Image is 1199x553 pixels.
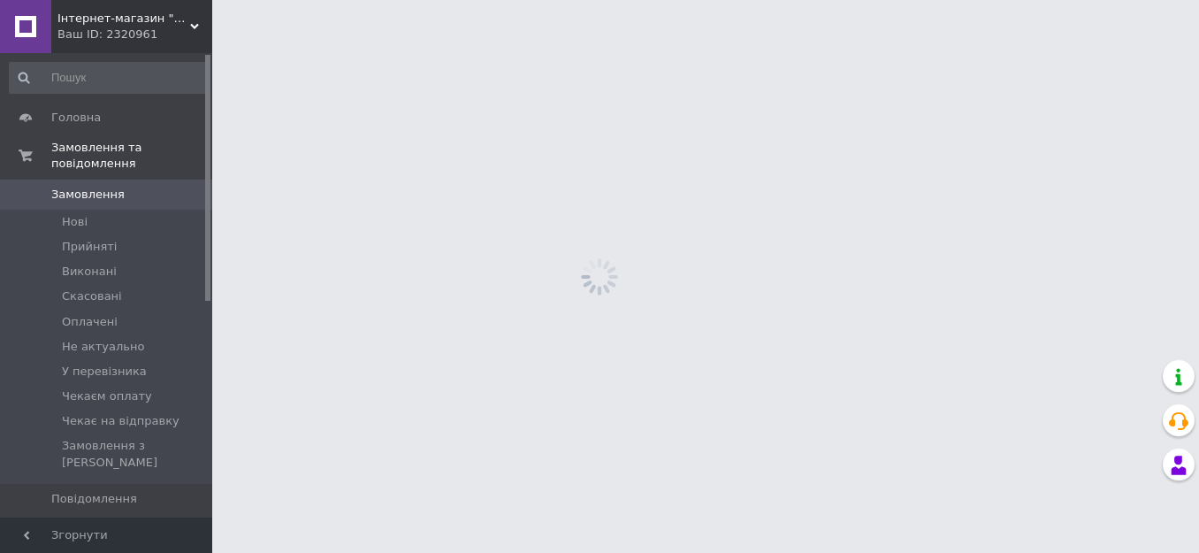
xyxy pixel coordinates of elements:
[51,187,125,203] span: Замовлення
[62,438,207,470] span: Замовлення з [PERSON_NAME]
[62,264,117,280] span: Виконані
[62,388,152,404] span: Чекаєм оплату
[62,413,179,429] span: Чекає на відправку
[51,491,137,507] span: Повідомлення
[62,314,118,330] span: Оплачені
[51,110,101,126] span: Головна
[62,288,122,304] span: Скасовані
[62,214,88,230] span: Нові
[57,11,190,27] span: Інтернет-магазин "Капітоша"
[62,239,117,255] span: Прийняті
[57,27,212,42] div: Ваш ID: 2320961
[62,364,147,380] span: У перевізника
[62,339,144,355] span: Не актуально
[9,62,209,94] input: Пошук
[51,140,212,172] span: Замовлення та повідомлення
